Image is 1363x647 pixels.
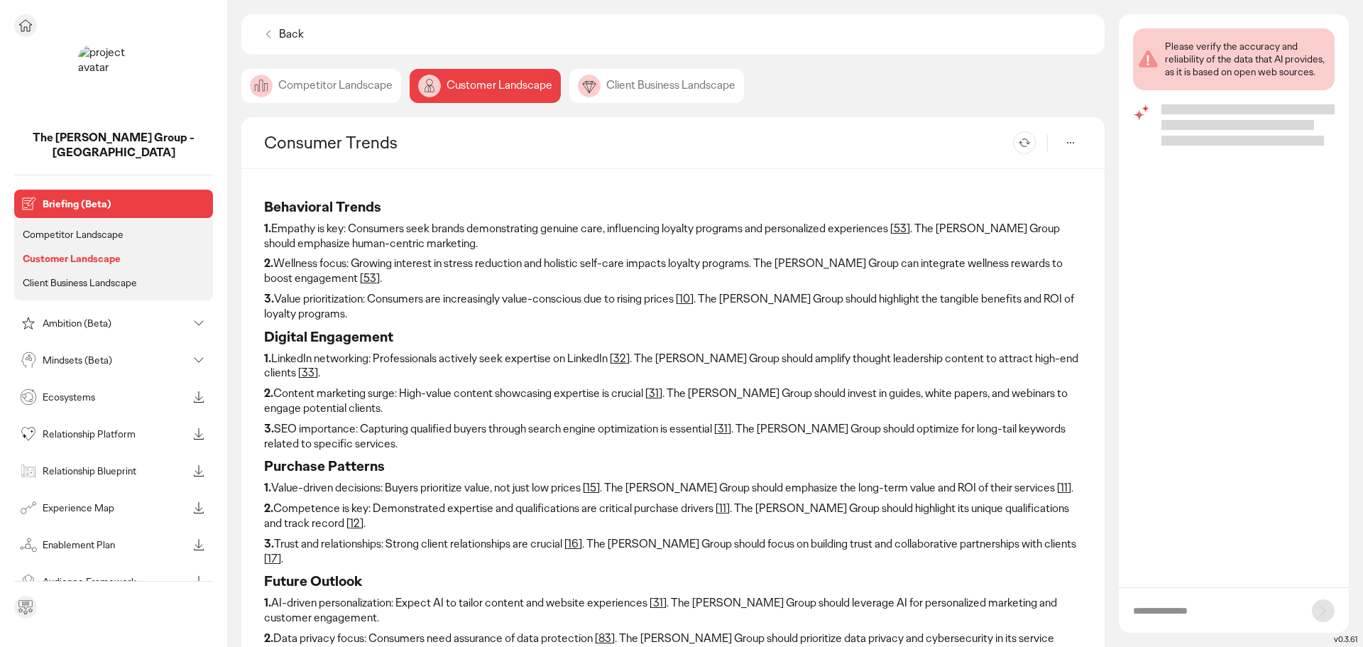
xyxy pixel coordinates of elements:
a: 31 [649,386,659,401]
p: Relationship Blueprint [43,466,187,476]
h2: Consumer Trends [264,131,398,153]
img: project avatar [78,45,149,116]
h3: Behavioral Trends [264,197,1082,216]
p: Enablement Plan [43,540,187,550]
p: Experience Map [43,503,187,513]
h3: Future Outlook [264,572,1082,590]
p: SEO importance: Capturing qualified buyers through search engine optimization is essential [ ]. T... [264,422,1082,452]
div: Send feedback [14,596,37,619]
a: 31 [718,421,728,436]
p: Ecosystems [43,392,187,402]
a: 11 [1061,480,1068,495]
a: 11 [719,501,726,516]
img: image [578,75,601,97]
a: 12 [350,516,360,531]
button: Refresh [1013,131,1036,154]
p: Wellness focus: Growing interest in stress reduction and holistic self-care impacts loyalty progr... [264,256,1082,286]
img: image [250,75,273,97]
p: LinkedIn networking: Professionals actively seek expertise on LinkedIn [ ]. The [PERSON_NAME] Gro... [264,352,1082,381]
a: 53 [894,221,907,236]
p: Briefing (Beta) [43,199,207,209]
strong: 3. [264,536,274,551]
a: 33 [302,365,314,380]
div: Competitor Landscape [241,69,401,103]
a: 15 [586,480,596,495]
div: Client Business Landscape [569,69,744,103]
p: AI-driven personalization: Expect AI to tailor content and website experiences [ ]. The [PERSON_N... [264,596,1082,626]
p: Trust and relationships: Strong client relationships are crucial [ ]. The [PERSON_NAME] Group sho... [264,537,1082,567]
a: 17 [268,551,278,566]
p: Content marketing surge: High-value content showcasing expertise is crucial [ ]. The [PERSON_NAME... [264,386,1082,416]
strong: 3. [264,291,274,306]
a: 83 [598,631,611,646]
a: 32 [613,351,626,366]
a: 10 [679,291,690,306]
p: The Lacek Group - AMERICAS [14,131,213,161]
strong: 1. [264,351,271,366]
strong: 1. [264,221,271,236]
a: 53 [363,271,376,286]
p: Back [279,27,304,42]
strong: 1. [264,595,271,610]
strong: 2. [264,386,273,401]
p: Audience Framework [43,577,187,587]
a: 31 [653,595,663,610]
p: Ambition (Beta) [43,318,187,328]
p: Competitor Landscape [23,228,124,241]
strong: 2. [264,631,273,646]
strong: 1. [264,480,271,495]
strong: 2. [264,256,273,271]
div: Please verify the accuracy and reliability of the data that AI provides, as it is based on open w... [1165,40,1329,79]
div: Customer Landscape [410,69,561,103]
h3: Purchase Patterns [264,457,1082,475]
p: Value prioritization: Consumers are increasingly value-conscious due to rising prices [ ]. The [P... [264,292,1082,322]
img: image [418,75,441,97]
a: 16 [568,536,579,551]
p: Value-driven decisions: Buyers prioritize value, not just low prices [ ]. The [PERSON_NAME] Group... [264,481,1082,496]
p: Mindsets (Beta) [43,355,187,365]
p: Empathy is key: Consumers seek brands demonstrating genuine care, influencing loyalty programs an... [264,222,1082,251]
p: Relationship Platform [43,429,187,439]
strong: 2. [264,501,273,516]
p: Customer Landscape [23,252,121,265]
strong: 3. [264,421,274,436]
p: Competence is key: Demonstrated expertise and qualifications are critical purchase drivers [ ]. T... [264,501,1082,531]
h3: Digital Engagement [264,327,1082,346]
p: Client Business Landscape [23,276,137,289]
